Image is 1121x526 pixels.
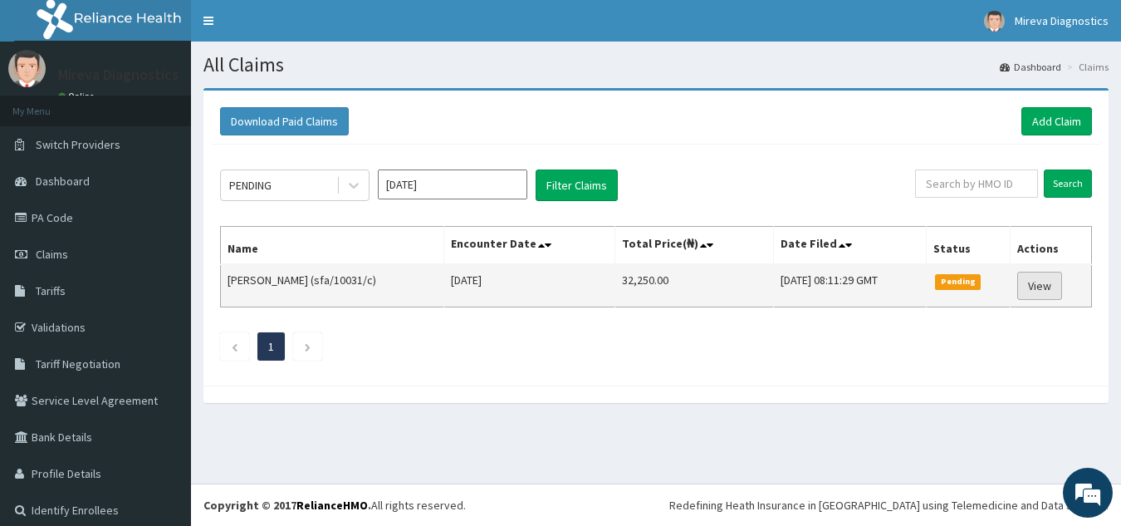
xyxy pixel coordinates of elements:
[774,227,927,265] th: Date Filed
[231,339,238,354] a: Previous page
[1063,60,1109,74] li: Claims
[536,170,618,201] button: Filter Claims
[927,227,1011,265] th: Status
[615,227,774,265] th: Total Price(₦)
[1044,170,1092,198] input: Search
[36,174,90,189] span: Dashboard
[203,498,371,513] strong: Copyright © 2017 .
[378,170,527,199] input: Select Month and Year
[444,227,615,265] th: Encounter Date
[36,356,120,371] span: Tariff Negotiation
[229,177,272,194] div: PENDING
[984,11,1005,32] img: User Image
[669,497,1109,514] div: Redefining Heath Insurance in [GEOGRAPHIC_DATA] using Telemedicine and Data Science!
[221,227,444,265] th: Name
[1011,227,1092,265] th: Actions
[774,264,927,307] td: [DATE] 08:11:29 GMT
[58,91,98,102] a: Online
[1017,272,1062,300] a: View
[1021,107,1092,135] a: Add Claim
[1015,13,1109,28] span: Mireva Diagnostics
[935,274,981,289] span: Pending
[36,137,120,152] span: Switch Providers
[203,54,1109,76] h1: All Claims
[36,247,68,262] span: Claims
[191,484,1121,526] footer: All rights reserved.
[615,264,774,307] td: 32,250.00
[221,264,444,307] td: [PERSON_NAME] (sfa/10031/c)
[36,283,66,298] span: Tariffs
[8,50,46,87] img: User Image
[58,67,179,82] p: Mireva Diagnostics
[444,264,615,307] td: [DATE]
[220,107,349,135] button: Download Paid Claims
[915,170,1038,198] input: Search by HMO ID
[304,339,311,354] a: Next page
[268,339,274,354] a: Page 1 is your current page
[1000,60,1061,74] a: Dashboard
[296,498,368,513] a: RelianceHMO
